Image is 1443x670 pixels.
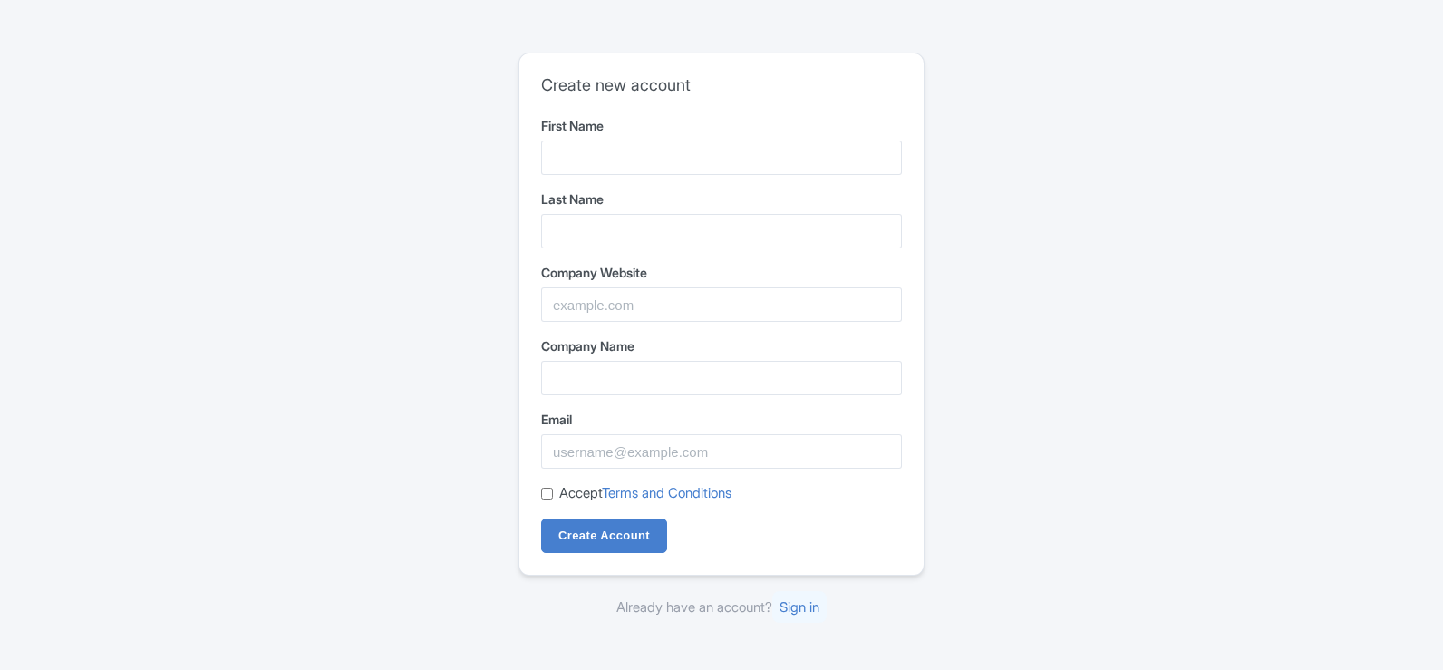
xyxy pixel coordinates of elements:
[541,519,667,553] input: Create Account
[541,410,902,429] label: Email
[772,591,827,623] a: Sign in
[541,75,902,95] h2: Create new account
[541,263,902,282] label: Company Website
[559,483,731,504] label: Accept
[541,189,902,209] label: Last Name
[541,116,902,135] label: First Name
[518,597,925,618] div: Already have an account?
[541,336,902,355] label: Company Name
[541,434,902,469] input: username@example.com
[541,287,902,322] input: example.com
[602,484,731,501] a: Terms and Conditions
